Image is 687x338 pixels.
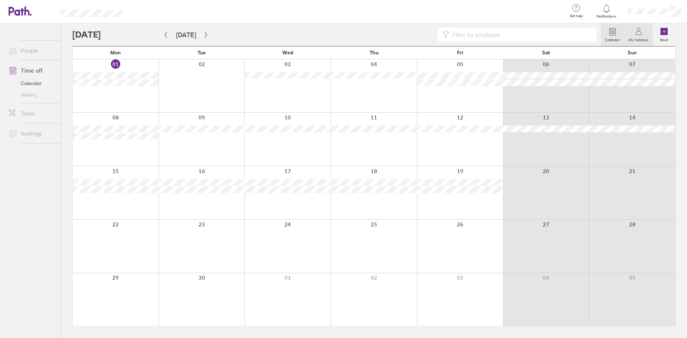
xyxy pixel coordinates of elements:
a: Calendar [601,23,624,46]
span: Get help [565,14,588,18]
button: [DATE] [170,29,202,41]
label: Calendar [601,36,624,42]
a: Settings [3,126,60,141]
span: Notifications [595,14,618,19]
span: Mon [110,50,121,55]
a: Time off [3,63,60,78]
span: Thu [370,50,379,55]
span: Tue [198,50,206,55]
input: Filter by employee [449,28,592,41]
a: History [3,89,60,101]
a: Calendar [3,78,60,89]
span: Sat [542,50,550,55]
a: People [3,43,60,58]
label: My holidays [624,36,653,42]
label: Book [656,36,673,42]
span: Wed [282,50,293,55]
a: Notifications [595,4,618,19]
span: Fri [457,50,463,55]
span: Sun [628,50,637,55]
a: Tools [3,106,60,121]
a: Book [653,23,676,46]
a: My holidays [624,23,653,46]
